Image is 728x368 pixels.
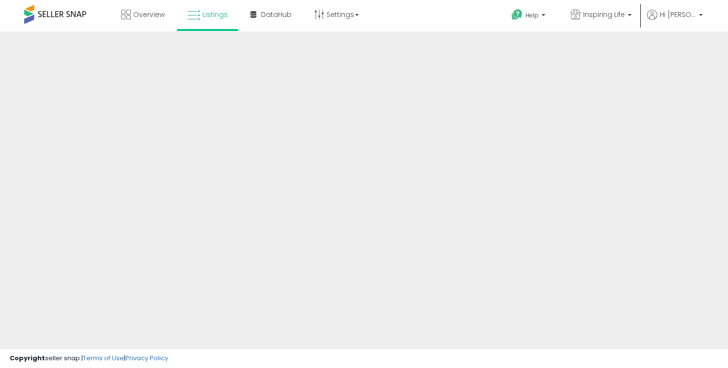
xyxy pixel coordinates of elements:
a: Privacy Policy [125,353,168,363]
span: Help [526,11,539,19]
span: Hi [PERSON_NAME] [660,10,696,19]
span: DataHub [261,10,292,19]
a: Hi [PERSON_NAME] [647,10,703,31]
span: Overview [133,10,165,19]
a: Help [504,1,555,31]
div: seller snap | | [10,354,168,363]
i: Get Help [511,9,523,21]
a: Terms of Use [83,353,124,363]
span: Inspiring Life [583,10,625,19]
span: Listings [202,10,228,19]
strong: Copyright [10,353,45,363]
